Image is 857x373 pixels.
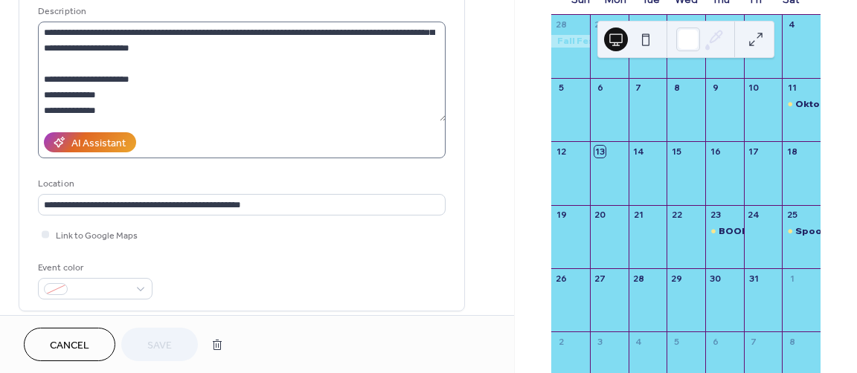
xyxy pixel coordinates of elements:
div: Description [38,4,443,19]
div: Spooktakular [782,225,821,238]
div: 31 [748,273,760,284]
div: 12 [556,146,567,157]
div: 4 [633,336,644,347]
div: 9 [710,82,721,94]
div: 24 [748,210,760,221]
div: 25 [786,210,797,221]
div: 7 [633,82,644,94]
div: 21 [633,210,644,221]
div: 14 [633,146,644,157]
button: Cancel [24,328,115,361]
div: 6 [710,336,721,347]
div: 29 [594,19,606,30]
div: 15 [671,146,682,157]
div: Oktoberfest [795,98,856,111]
div: 16 [710,146,721,157]
div: 11 [786,82,797,94]
div: Event color [38,260,150,276]
button: AI Assistant [44,132,136,152]
div: 19 [556,210,567,221]
div: 22 [671,210,682,221]
div: 7 [748,336,760,347]
div: 17 [748,146,760,157]
div: 29 [671,273,682,284]
div: 6 [594,82,606,94]
div: Location [38,176,443,192]
div: 8 [671,82,682,94]
div: 3 [594,336,606,347]
div: 2 [556,336,567,347]
div: 5 [556,82,567,94]
div: 28 [633,273,644,284]
div: 30 [633,19,644,30]
div: 1 [671,19,682,30]
div: 27 [594,273,606,284]
div: 26 [556,273,567,284]
div: 8 [786,336,797,347]
div: Oktoberfest [782,98,821,111]
div: AI Assistant [71,136,126,152]
div: 4 [786,19,797,30]
div: 28 [556,19,567,30]
div: 5 [671,336,682,347]
div: 1 [786,273,797,284]
div: 13 [594,146,606,157]
div: 30 [710,273,721,284]
div: 20 [594,210,606,221]
div: BOOK WALK & TRUNK OR TREAT [705,225,744,238]
div: 2 [710,19,721,30]
div: Fall Festival [551,35,590,48]
span: Link to Google Maps [56,228,138,244]
div: 18 [786,146,797,157]
div: 3 [748,19,760,30]
div: 10 [748,82,760,94]
span: Cancel [50,338,89,354]
div: 23 [710,210,721,221]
